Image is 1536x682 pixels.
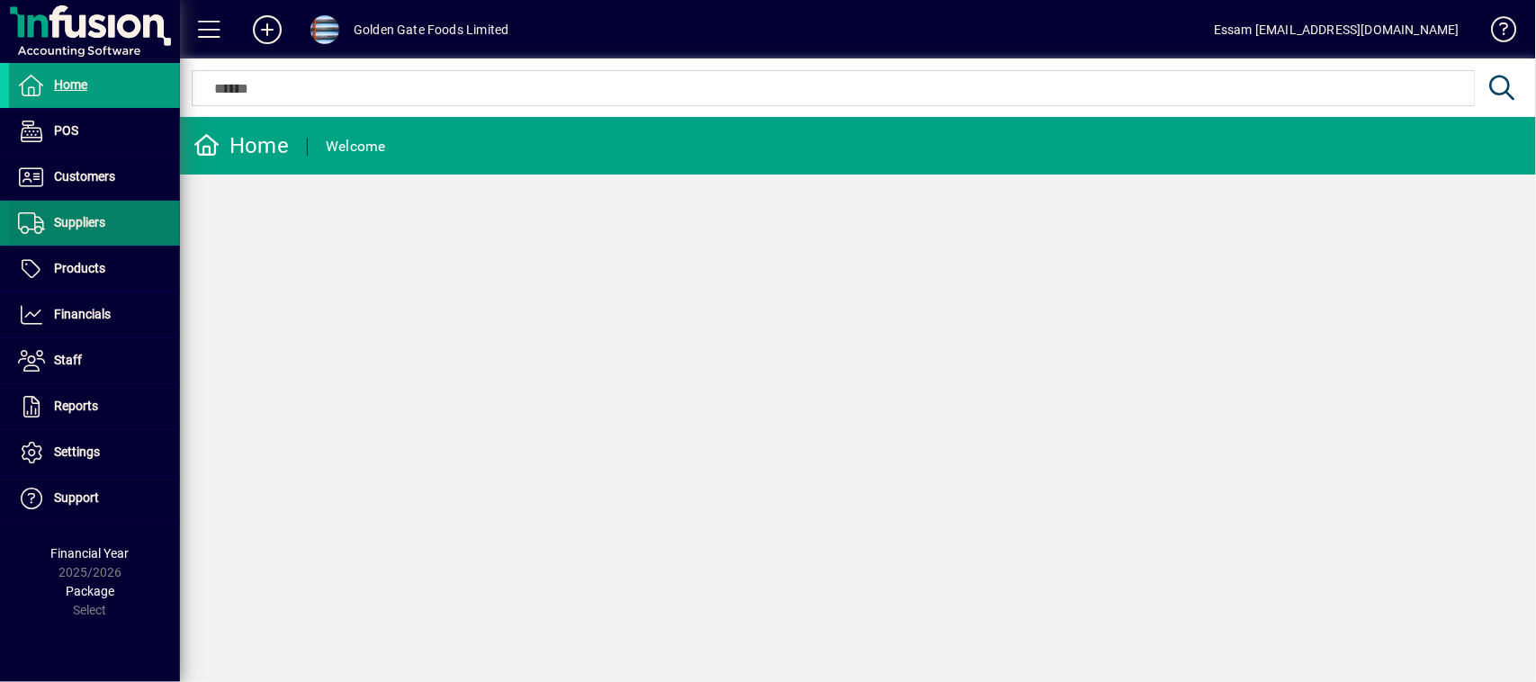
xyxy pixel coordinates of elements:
[9,338,180,383] a: Staff
[54,490,99,505] span: Support
[54,123,78,138] span: POS
[54,399,98,413] span: Reports
[9,247,180,292] a: Products
[54,169,115,184] span: Customers
[9,476,180,521] a: Support
[54,353,82,367] span: Staff
[54,444,100,459] span: Settings
[1478,4,1514,62] a: Knowledge Base
[326,132,386,161] div: Welcome
[66,584,114,598] span: Package
[54,215,105,229] span: Suppliers
[9,109,180,154] a: POS
[9,384,180,429] a: Reports
[296,13,354,46] button: Profile
[54,261,105,275] span: Products
[354,15,508,44] div: Golden Gate Foods Limited
[9,201,180,246] a: Suppliers
[238,13,296,46] button: Add
[193,131,289,160] div: Home
[54,307,111,321] span: Financials
[54,77,87,92] span: Home
[9,430,180,475] a: Settings
[1214,15,1460,44] div: Essam [EMAIL_ADDRESS][DOMAIN_NAME]
[9,155,180,200] a: Customers
[51,546,130,561] span: Financial Year
[9,292,180,337] a: Financials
